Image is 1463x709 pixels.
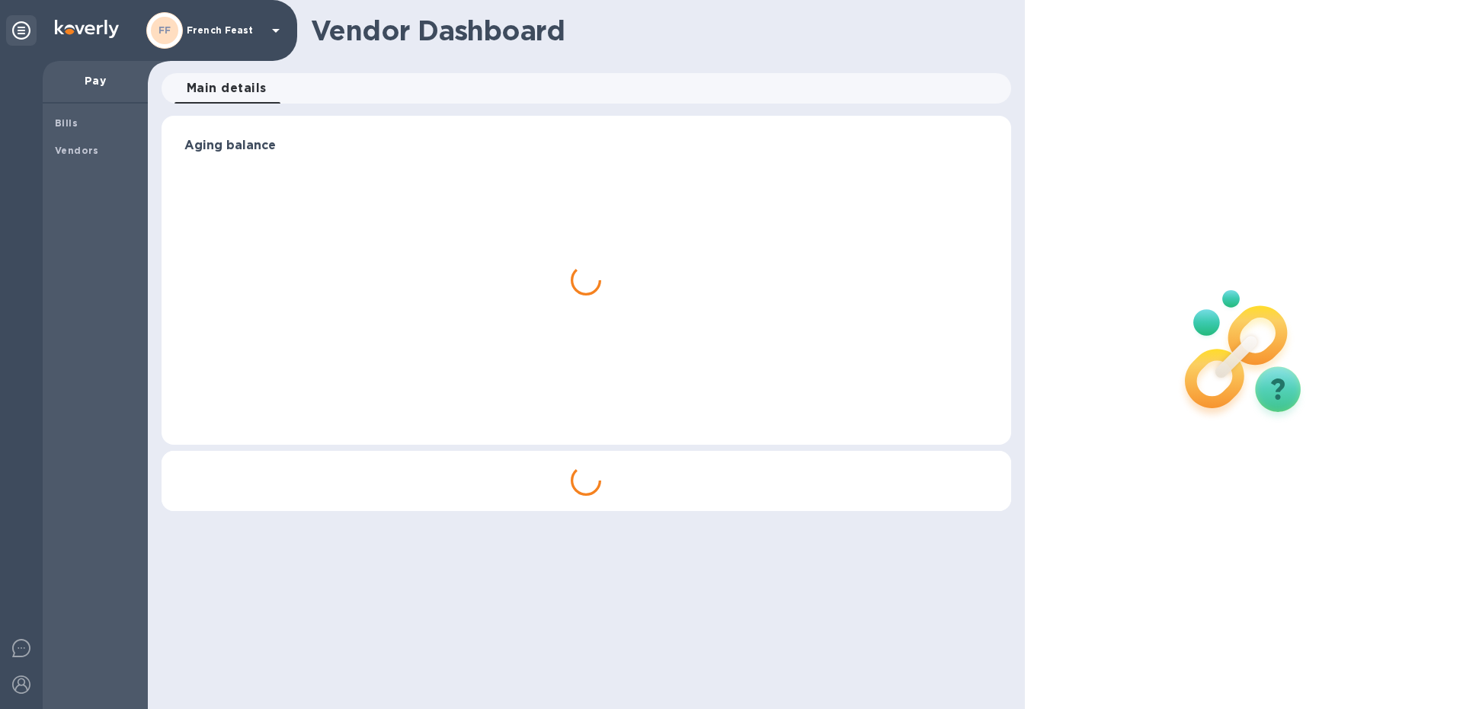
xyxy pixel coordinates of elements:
h1: Vendor Dashboard [311,14,1000,46]
img: Logo [55,20,119,38]
b: FF [158,24,171,36]
div: Unpin categories [6,15,37,46]
p: French Feast [187,25,263,36]
p: Pay [55,73,136,88]
b: Vendors [55,145,99,156]
span: Main details [187,78,267,99]
h3: Aging balance [184,139,988,153]
b: Bills [55,117,78,129]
